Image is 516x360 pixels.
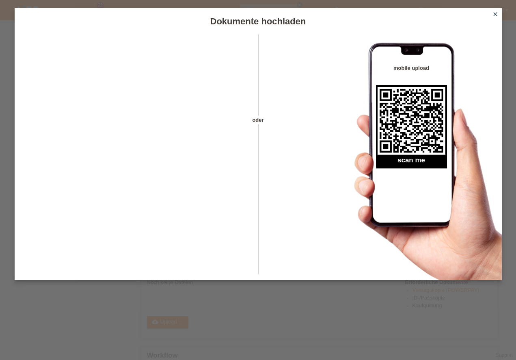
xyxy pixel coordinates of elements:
a: close [490,10,501,19]
i: close [492,11,499,17]
span: oder [244,116,272,124]
h1: Dokumente hochladen [15,16,502,26]
h2: scan me [376,156,447,168]
h4: mobile upload [376,65,447,71]
iframe: Upload [27,55,244,258]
